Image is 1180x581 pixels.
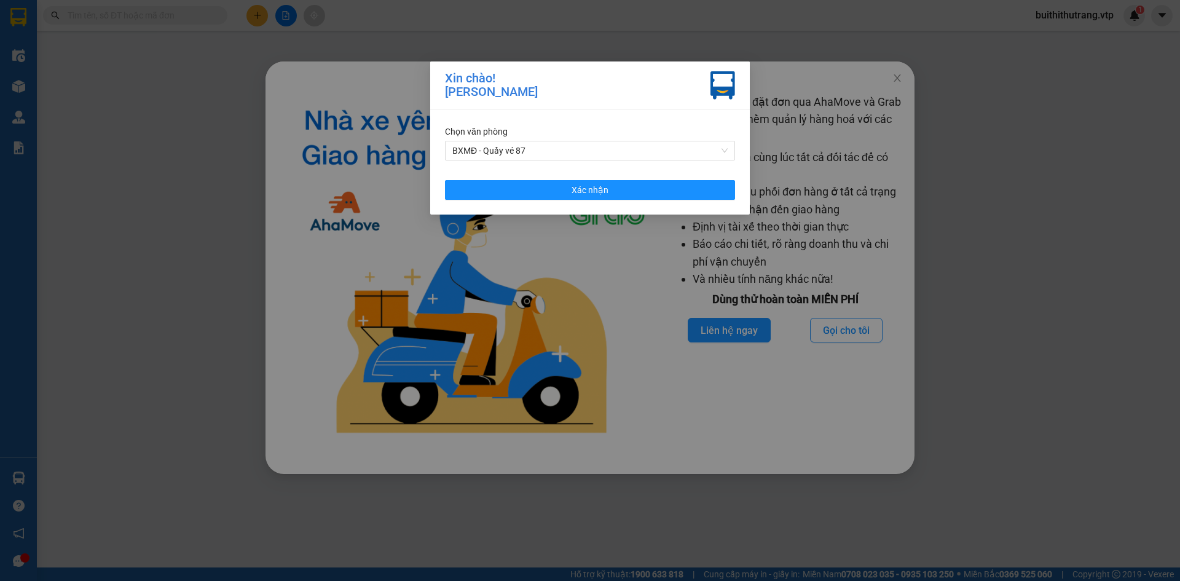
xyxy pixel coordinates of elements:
[710,71,735,100] img: vxr-icon
[445,71,538,100] div: Xin chào! [PERSON_NAME]
[445,125,735,138] div: Chọn văn phòng
[445,180,735,200] button: Xác nhận
[572,183,608,197] span: Xác nhận
[452,141,728,160] span: BXMĐ - Quầy vé 87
